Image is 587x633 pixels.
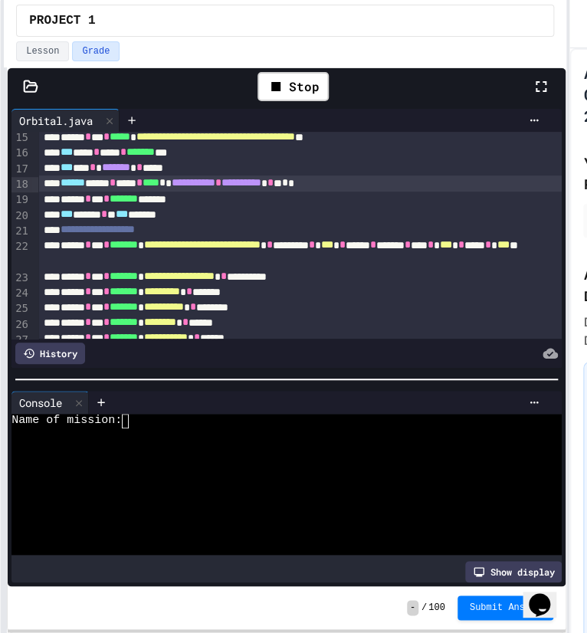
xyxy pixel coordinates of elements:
[523,572,572,618] iframe: chat widget
[11,317,31,333] div: 26
[257,72,329,101] div: Stop
[11,395,70,411] div: Console
[11,333,31,348] div: 27
[421,602,427,614] span: /
[11,146,31,161] div: 16
[11,239,31,271] div: 22
[11,391,89,414] div: Console
[465,561,562,582] div: Show display
[457,595,554,620] button: Submit Answer
[11,301,31,316] div: 25
[29,11,95,30] span: PROJECT 1
[11,208,31,224] div: 20
[11,271,31,286] div: 23
[11,286,31,301] div: 24
[15,343,85,364] div: History
[16,41,69,61] button: Lesson
[470,602,542,614] span: Submit Answer
[11,224,31,239] div: 21
[11,109,120,132] div: Orbital.java
[72,41,120,61] button: Grade
[11,177,31,192] div: 18
[11,130,31,146] div: 15
[11,113,100,129] div: Orbital.java
[11,162,31,177] div: 17
[11,414,122,428] span: Name of mission:
[428,602,445,614] span: 100
[407,600,418,615] span: -
[11,192,31,208] div: 19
